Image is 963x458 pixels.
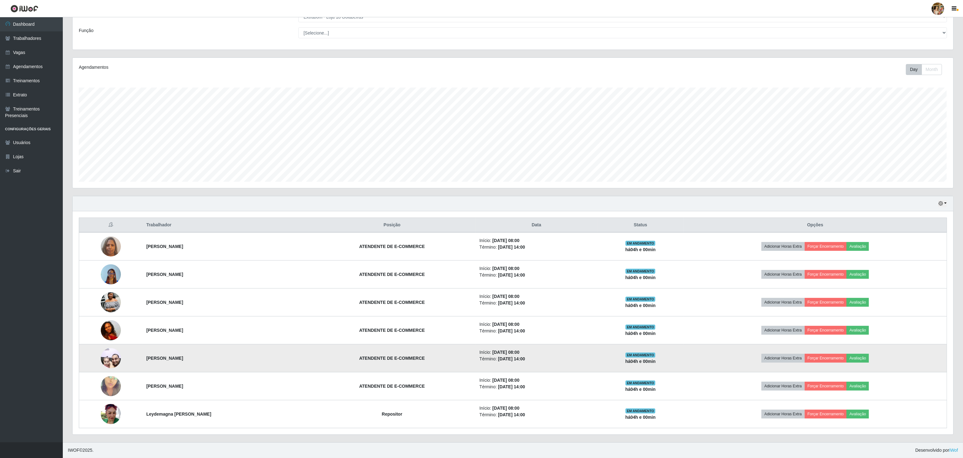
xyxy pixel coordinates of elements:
time: [DATE] 14:00 [498,328,525,333]
time: [DATE] 08:00 [492,378,519,383]
time: [DATE] 14:00 [498,356,525,361]
button: Avaliação [847,270,869,279]
strong: ATENDENTE DE E-COMMERCE [359,272,425,277]
strong: há 04 h e 00 min [625,303,656,308]
button: Day [906,64,922,75]
li: Início: [479,321,593,328]
strong: ATENDENTE DE E-COMMERCE [359,384,425,389]
time: [DATE] 08:00 [492,238,519,243]
strong: [PERSON_NAME] [146,328,183,333]
th: Posição [308,218,476,233]
strong: Leydemagna [PERSON_NAME] [146,412,211,417]
img: 1747711917570.jpeg [101,257,121,292]
strong: há 04 h e 00 min [625,415,656,420]
strong: Repositor [382,412,402,417]
li: Início: [479,265,593,272]
button: Forçar Encerramento [805,242,847,251]
button: Avaliação [847,326,869,335]
button: Forçar Encerramento [805,326,847,335]
span: EM ANDAMENTO [625,241,655,246]
time: [DATE] 14:00 [498,384,525,389]
button: Forçar Encerramento [805,410,847,418]
img: 1753143991277.jpeg [101,345,121,371]
time: [DATE] 14:00 [498,412,525,417]
strong: ATENDENTE DE E-COMMERCE [359,300,425,305]
button: Adicionar Horas Extra [761,410,804,418]
button: Avaliação [847,242,869,251]
li: Término: [479,300,593,306]
strong: há 04 h e 00 min [625,359,656,364]
th: Data [476,218,597,233]
time: [DATE] 08:00 [492,294,519,299]
button: Month [922,64,942,75]
strong: [PERSON_NAME] [146,356,183,361]
img: CoreUI Logo [10,5,38,13]
strong: [PERSON_NAME] [146,272,183,277]
li: Término: [479,244,593,251]
time: [DATE] 08:00 [492,266,519,271]
time: [DATE] 14:00 [498,272,525,277]
li: Início: [479,237,593,244]
time: [DATE] 14:00 [498,300,525,305]
span: EM ANDAMENTO [625,353,655,358]
strong: há 04 h e 00 min [625,275,656,280]
button: Adicionar Horas Extra [761,354,804,363]
img: 1747253938286.jpeg [101,233,121,260]
button: Avaliação [847,382,869,391]
th: Trabalhador [143,218,308,233]
button: Avaliação [847,298,869,307]
li: Início: [479,405,593,412]
strong: há 04 h e 00 min [625,387,656,392]
button: Adicionar Horas Extra [761,382,804,391]
img: 1754928869787.jpeg [101,368,121,404]
button: Forçar Encerramento [805,298,847,307]
button: Adicionar Horas Extra [761,242,804,251]
time: [DATE] 14:00 [498,245,525,250]
img: 1749847488924.jpeg [101,308,121,353]
li: Término: [479,272,593,278]
button: Forçar Encerramento [805,354,847,363]
li: Término: [479,328,593,334]
button: Avaliação [847,410,869,418]
strong: [PERSON_NAME] [146,384,183,389]
button: Adicionar Horas Extra [761,270,804,279]
span: EM ANDAMENTO [625,325,655,330]
img: 1747932042005.jpeg [101,289,121,315]
img: 1754944379156.jpeg [101,404,121,424]
li: Início: [479,349,593,356]
label: Função [79,27,94,34]
span: EM ANDAMENTO [625,297,655,302]
li: Início: [479,293,593,300]
strong: ATENDENTE DE E-COMMERCE [359,244,425,249]
strong: [PERSON_NAME] [146,300,183,305]
time: [DATE] 08:00 [492,350,519,355]
a: iWof [949,448,958,453]
button: Adicionar Horas Extra [761,298,804,307]
div: Agendamentos [79,64,435,71]
strong: [PERSON_NAME] [146,244,183,249]
button: Forçar Encerramento [805,270,847,279]
span: EM ANDAMENTO [625,380,655,385]
li: Término: [479,384,593,390]
button: Adicionar Horas Extra [761,326,804,335]
strong: ATENDENTE DE E-COMMERCE [359,328,425,333]
strong: ATENDENTE DE E-COMMERCE [359,356,425,361]
span: IWOF [68,448,79,453]
strong: há 04 h e 00 min [625,247,656,252]
time: [DATE] 08:00 [492,322,519,327]
div: First group [906,64,942,75]
li: Término: [479,356,593,362]
li: Término: [479,412,593,418]
strong: há 04 h e 00 min [625,331,656,336]
div: Toolbar with button groups [906,64,947,75]
span: EM ANDAMENTO [625,269,655,274]
span: © 2025 . [68,447,94,454]
span: EM ANDAMENTO [625,408,655,413]
li: Início: [479,377,593,384]
th: Opções [684,218,947,233]
th: Status [597,218,684,233]
button: Avaliação [847,354,869,363]
span: Desenvolvido por [915,447,958,454]
button: Forçar Encerramento [805,382,847,391]
time: [DATE] 08:00 [492,406,519,411]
